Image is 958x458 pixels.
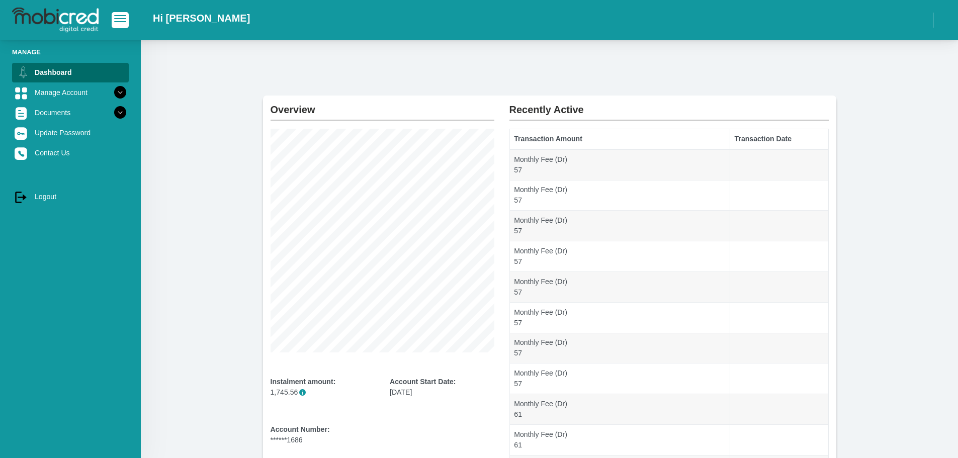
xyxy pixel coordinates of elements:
h2: Hi [PERSON_NAME] [153,12,250,24]
h2: Overview [271,96,494,116]
td: Monthly Fee (Dr) 57 [509,211,730,241]
a: Update Password [12,123,129,142]
td: Monthly Fee (Dr) 57 [509,241,730,272]
li: Manage [12,47,129,57]
span: i [299,389,306,396]
a: Manage Account [12,83,129,102]
div: [DATE] [390,377,494,398]
p: 1,745.56 [271,387,375,398]
a: Contact Us [12,143,129,162]
td: Monthly Fee (Dr) 57 [509,271,730,302]
b: Account Number: [271,425,330,433]
td: Monthly Fee (Dr) 57 [509,363,730,394]
td: Monthly Fee (Dr) 57 [509,149,730,180]
a: Logout [12,187,129,206]
td: Monthly Fee (Dr) 57 [509,180,730,211]
a: Dashboard [12,63,129,82]
td: Monthly Fee (Dr) 61 [509,394,730,425]
th: Transaction Date [730,129,828,149]
img: logo-mobicred.svg [12,8,99,33]
a: Documents [12,103,129,122]
td: Monthly Fee (Dr) 57 [509,333,730,363]
b: Account Start Date: [390,378,456,386]
td: Monthly Fee (Dr) 61 [509,425,730,455]
th: Transaction Amount [509,129,730,149]
td: Monthly Fee (Dr) 57 [509,302,730,333]
b: Instalment amount: [271,378,336,386]
h2: Recently Active [509,96,829,116]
